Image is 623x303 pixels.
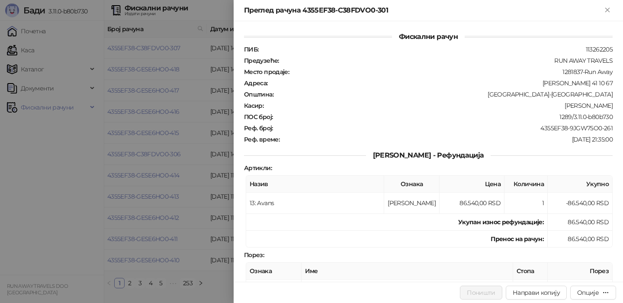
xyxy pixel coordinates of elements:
button: Направи копију [506,286,567,300]
span: [PERSON_NAME] - Рефундација [366,151,491,159]
td: -86.540,00 RSD [548,193,613,214]
strong: ПОС број : [244,113,273,121]
th: Количина [504,176,548,193]
strong: Укупан износ рефундације : [458,218,544,226]
td: 1 [504,193,548,214]
th: Порез [548,263,613,280]
strong: Пренос на рачун : [491,235,544,243]
th: Име [302,263,513,280]
span: Фискални рачун [392,32,465,41]
strong: Реф. време : [244,135,279,143]
strong: Предузеће : [244,57,279,64]
td: [PERSON_NAME] [384,193,440,214]
th: Укупно [548,176,613,193]
strong: Порез : [244,251,264,259]
strong: Реф. број : [244,124,273,132]
td: 86.540,00 RSD [548,231,613,248]
th: Назив [246,176,384,193]
th: Ознака [384,176,440,193]
td: 86.540,00 RSD [440,193,504,214]
td: Није у ПДВ [302,280,513,301]
button: Опције [570,286,616,300]
button: Close [602,5,613,16]
div: RUN AWAY TRAVELS [280,57,613,64]
strong: Место продаје : [244,68,289,76]
span: Направи копију [513,289,560,297]
td: 0,00% [513,280,548,301]
div: Преглед рачуна 4355EF38-C38FDVO0-301 [244,5,602,16]
strong: Артикли : [244,164,272,172]
div: [PERSON_NAME] 41 10 67 [269,79,613,87]
strong: ПИБ : [244,45,258,53]
td: 86.540,00 RSD [548,214,613,231]
th: Стопа [513,263,548,280]
td: [PERSON_NAME] [246,280,302,301]
strong: Општина : [244,90,273,98]
div: [DATE] 21:35:00 [280,135,613,143]
td: 0,00 RSD [548,280,613,301]
strong: Касир : [244,102,263,110]
div: 1289/3.11.0-b80b730 [273,113,613,121]
div: Опције [577,289,599,297]
strong: Адреса : [244,79,268,87]
th: Ознака [246,263,302,280]
div: 4355EF38-9JGW75O0-261 [274,124,613,132]
div: [GEOGRAPHIC_DATA]-[GEOGRAPHIC_DATA] [274,90,613,98]
div: [PERSON_NAME] [264,102,613,110]
td: 13: Avans [246,193,384,214]
div: 1281837-Run Away [290,68,613,76]
div: 113262205 [259,45,613,53]
th: Цена [440,176,504,193]
button: Поништи [460,286,502,300]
